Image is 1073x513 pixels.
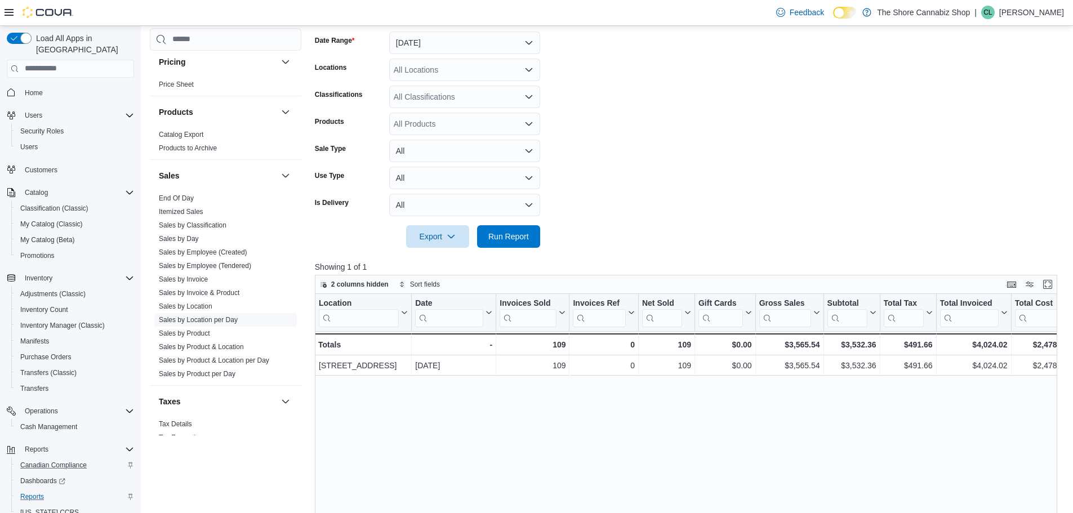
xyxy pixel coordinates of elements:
a: Classification (Classic) [16,202,93,215]
a: Promotions [16,249,59,262]
span: Sales by Location per Day [159,315,238,324]
span: My Catalog (Classic) [16,217,134,231]
span: Catalog [20,186,134,199]
div: $3,565.54 [759,338,820,351]
button: Sales [279,169,292,182]
label: Is Delivery [315,198,349,207]
span: Promotions [20,251,55,260]
div: $4,024.02 [940,359,1007,372]
button: Cash Management [11,419,139,435]
div: Subtotal [827,298,867,309]
div: 0 [573,359,634,372]
span: CL [983,6,992,19]
button: Users [11,139,139,155]
span: Adjustments (Classic) [16,287,134,301]
button: Inventory [20,271,57,285]
button: Catalog [20,186,52,199]
div: $3,532.36 [827,359,876,372]
a: Canadian Compliance [16,458,91,472]
a: Dashboards [11,473,139,489]
a: Reports [16,490,48,503]
a: My Catalog (Beta) [16,233,79,247]
span: Tax Details [159,420,192,429]
button: [DATE] [389,32,540,54]
h3: Products [159,106,193,118]
button: Transfers [11,381,139,396]
span: My Catalog (Classic) [20,220,83,229]
img: Cova [23,7,73,18]
span: Reports [20,492,44,501]
button: Purchase Orders [11,349,139,365]
button: My Catalog (Classic) [11,216,139,232]
a: Home [20,86,47,100]
span: Home [25,88,43,97]
span: Operations [25,407,58,416]
a: Sales by Classification [159,221,226,229]
span: Purchase Orders [16,350,134,364]
button: Adjustments (Classic) [11,286,139,302]
span: Inventory Manager (Classic) [16,319,134,332]
h3: Pricing [159,56,185,68]
span: Sales by Classification [159,221,226,230]
span: Inventory Count [20,305,68,314]
button: Reports [20,443,53,456]
div: $3,532.36 [827,338,876,351]
span: Manifests [16,334,134,348]
span: Sales by Product [159,329,210,338]
h3: Taxes [159,396,181,407]
button: Invoices Sold [500,298,566,327]
span: Sales by Employee (Tendered) [159,261,251,270]
span: Reports [25,445,48,454]
a: Feedback [772,1,829,24]
span: End Of Day [159,194,194,203]
button: Customers [2,162,139,178]
button: Gift Cards [698,298,752,327]
span: Sales by Product & Location per Day [159,356,269,365]
button: Operations [20,404,63,418]
div: 109 [642,359,691,372]
a: Adjustments (Classic) [16,287,90,301]
button: Subtotal [827,298,876,327]
span: Transfers [16,382,134,395]
button: All [389,140,540,162]
button: Enter fullscreen [1041,278,1054,291]
button: Taxes [279,395,292,408]
button: My Catalog (Beta) [11,232,139,248]
input: Dark Mode [833,7,857,19]
a: Customers [20,163,62,177]
div: Location [319,298,399,327]
p: Showing 1 of 1 [315,261,1065,273]
span: Adjustments (Classic) [20,289,86,298]
button: Sort fields [394,278,444,291]
div: $4,024.02 [940,338,1007,351]
div: 109 [500,338,566,351]
div: Gift Card Sales [698,298,743,327]
button: Sales [159,170,277,181]
span: Reports [16,490,134,503]
span: Security Roles [20,127,64,136]
a: Transfers [16,382,53,395]
span: Run Report [488,231,529,242]
div: Invoices Ref [573,298,625,309]
button: Users [20,109,47,122]
a: Sales by Employee (Created) [159,248,247,256]
span: Security Roles [16,124,134,138]
a: Price Sheet [159,81,194,88]
div: $2,478.89 [1014,359,1067,372]
a: Sales by Product & Location [159,343,244,351]
label: Use Type [315,171,344,180]
button: Pricing [279,55,292,69]
div: Invoices Ref [573,298,625,327]
div: Net Sold [642,298,682,309]
div: Total Tax [883,298,923,327]
a: Sales by Invoice [159,275,208,283]
a: Sales by Product per Day [159,370,235,378]
button: All [389,167,540,189]
span: Inventory [25,274,52,283]
span: Classification (Classic) [20,204,88,213]
span: Sort fields [410,280,440,289]
a: Products to Archive [159,144,217,152]
span: Users [16,140,134,154]
div: [STREET_ADDRESS] [319,359,408,372]
div: Chris Lyth [981,6,995,19]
